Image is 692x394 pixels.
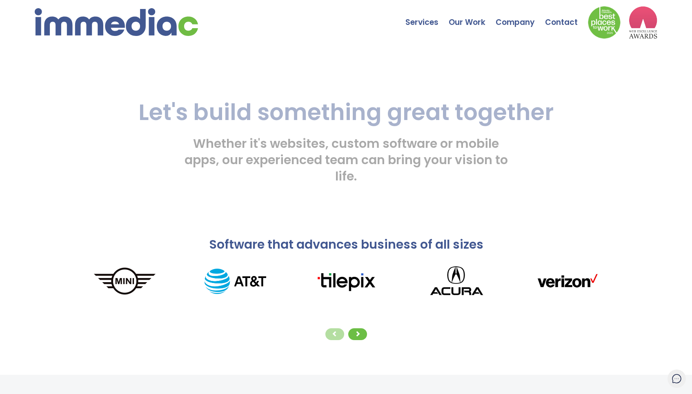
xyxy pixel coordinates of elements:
img: immediac [35,8,198,36]
a: Company [496,2,545,31]
img: tilepixLogo.png [291,270,401,292]
img: MINI_logo.png [69,266,180,297]
a: Contact [545,2,588,31]
img: Down [588,6,621,39]
span: Whether it's websites, custom software or mobile apps, our experienced team can bring your vision... [185,135,508,185]
img: Acura_logo.png [401,261,512,302]
img: verizonLogo.png [512,270,623,292]
span: Software that advances business of all sizes [209,236,483,253]
img: AT%26T_logo.png [180,269,291,294]
span: Let's build something great together [138,96,554,128]
a: Our Work [449,2,496,31]
a: Services [405,2,449,31]
img: logo2_wea_nobg.webp [629,6,657,39]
